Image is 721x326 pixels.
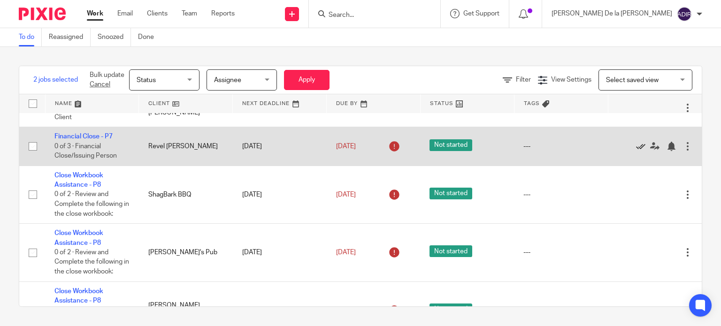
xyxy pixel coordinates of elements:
span: [DATE] [336,249,356,256]
span: Not started [430,245,472,257]
td: [DATE] [233,166,327,223]
input: Search [328,11,412,20]
a: Cancel [90,81,110,88]
img: Pixie [19,8,66,20]
td: [PERSON_NAME]'s Pub [139,224,233,281]
td: Revel [PERSON_NAME] [139,127,233,166]
a: Clients [147,9,168,18]
span: [DATE] [336,191,356,198]
a: Close Workbook Assistance - P8 [54,288,103,304]
a: Close Workbook Assistance - P8 [54,230,103,246]
span: View Settings [551,76,591,83]
span: [DATE] [336,143,356,150]
span: 0 of 2 · Review and Complete the following in the close workbook: [54,249,129,275]
button: Apply [284,70,330,90]
div: --- [523,142,598,151]
a: To do [19,28,42,46]
p: Bulk update [90,70,124,90]
span: Not started [430,303,472,315]
a: Done [138,28,161,46]
div: --- [523,190,598,199]
a: Reports [211,9,235,18]
span: Select saved view [606,77,659,83]
span: Status [137,77,156,83]
a: Work [87,9,103,18]
div: --- [523,306,598,315]
a: Close Workbook Assistance - P8 [54,172,103,188]
span: Filter [516,76,531,83]
a: Team [182,9,197,18]
span: 0 of 2 · Review and Complete the following in the close workbook: [54,191,129,217]
p: [PERSON_NAME] De la [PERSON_NAME] [552,9,672,18]
a: Mark as done [636,142,650,151]
span: Tags [524,101,540,106]
span: Not started [430,139,472,151]
td: [DATE] [233,127,327,166]
span: 2 jobs selected [33,75,78,84]
td: [DATE] [233,224,327,281]
span: Assignee [214,77,241,83]
span: 0 of 3 · Financial Close/Issuing Person [54,143,117,159]
a: Financial Close - P7 [54,133,113,140]
span: Not started [430,188,472,199]
a: Email [117,9,133,18]
td: ShagBark BBQ [139,166,233,223]
a: Snoozed [98,28,131,46]
img: svg%3E [677,7,692,22]
a: Reassigned [49,28,91,46]
div: --- [523,248,598,257]
span: Get Support [463,10,499,17]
